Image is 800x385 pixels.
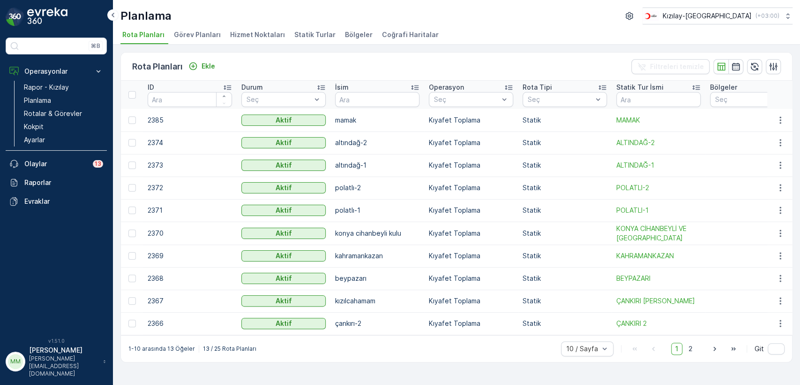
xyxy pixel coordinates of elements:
p: Statik [523,115,607,125]
a: BEYPAZARI [616,274,701,283]
p: Aktif [276,183,292,192]
p: Kızılay-[GEOGRAPHIC_DATA] [663,11,752,21]
div: Toggle Row Selected [128,139,136,146]
a: ÇANKIRI KIZILCAHAMAM NALLIHAN [616,296,701,306]
button: Kızılay-[GEOGRAPHIC_DATA](+03:00) [643,8,793,24]
p: Aktif [276,251,292,261]
a: ÇANKIRI 2 [616,319,701,328]
span: MAMAK [616,115,701,125]
a: ALTINDAĞ-2 [616,138,701,147]
button: Ekle [185,61,219,72]
span: 1 [671,343,682,355]
span: Rota Planları [122,30,164,39]
p: [PERSON_NAME] [29,346,98,355]
p: Kıyafet Toplama [429,115,513,125]
p: 2373 [148,161,232,170]
span: KONYA CİHANBEYLİ VE [GEOGRAPHIC_DATA] [616,224,701,243]
p: ID [148,83,154,92]
p: 1-10 arasında 13 Öğeler [128,345,195,353]
input: Ara [616,92,701,107]
p: Rota Planları [132,60,183,73]
a: Raporlar [6,173,107,192]
p: İsim [335,83,349,92]
img: logo [6,8,24,26]
p: Planlama [120,8,172,23]
p: Kıyafet Toplama [429,296,513,306]
p: altındağ-2 [335,138,419,147]
p: Durum [241,83,263,92]
button: Aktif [241,250,326,262]
p: mamak [335,115,419,125]
span: KAHRAMANKAZAN [616,251,701,261]
p: Seç [434,95,499,104]
p: 2368 [148,274,232,283]
p: Kıyafet Toplama [429,138,513,147]
p: çankırı-2 [335,319,419,328]
p: Statik [523,138,607,147]
span: Coğrafi Haritalar [382,30,439,39]
p: 2372 [148,183,232,192]
p: Seç [715,95,780,104]
a: POLATLI-2 [616,183,701,192]
p: 2370 [148,229,232,238]
p: Raporlar [24,178,103,187]
p: konya cihanbeyli kulu [335,229,419,238]
span: v 1.51.0 [6,338,107,344]
p: Kıyafet Toplama [429,274,513,283]
button: Aktif [241,228,326,239]
p: Statik [523,319,607,328]
img: logo_dark-DEwI_e13.png [27,8,67,26]
span: ÇANKIRI [PERSON_NAME] [616,296,701,306]
span: Görev Planları [174,30,221,39]
p: Kıyafet Toplama [429,206,513,215]
p: Kıyafet Toplama [429,183,513,192]
p: Operasyonlar [24,67,88,76]
span: Bölgeler [345,30,373,39]
a: Planlama [20,94,107,107]
span: ALTINDAĞ-1 [616,161,701,170]
a: Kokpit [20,120,107,133]
p: Statik Tur İsmi [616,83,664,92]
div: Toggle Row Selected [128,162,136,169]
a: Rapor - Kızılay [20,81,107,94]
button: Aktif [241,273,326,284]
p: 13 / 25 Rota Planları [203,345,256,353]
p: Statik [523,274,607,283]
span: Statik Turlar [294,30,336,39]
p: kahramankazan [335,251,419,261]
p: Aktif [276,274,292,283]
p: Aktif [276,206,292,215]
span: Hizmet Noktaları [230,30,285,39]
p: 2374 [148,138,232,147]
img: k%C4%B1z%C4%B1lay.png [643,11,659,21]
p: 2367 [148,296,232,306]
p: Aktif [276,319,292,328]
a: POLATLI-1 [616,206,701,215]
p: altındağ-1 [335,161,419,170]
p: Ekle [202,62,215,71]
p: Rotalar & Görevler [24,109,82,118]
div: Toggle Row Selected [128,320,136,327]
a: Ayarlar [20,133,107,146]
span: Git [755,344,764,354]
p: Ayarlar [24,135,45,145]
button: Aktif [241,137,326,148]
div: Toggle Row Selected [128,275,136,282]
p: Evraklar [24,197,103,206]
p: 2385 [148,115,232,125]
p: polatlı-2 [335,183,419,192]
div: Toggle Row Selected [128,184,136,192]
p: Seç [247,95,311,104]
a: Olaylar13 [6,154,107,173]
p: Filtreleri temizle [650,62,704,71]
p: Statik [523,161,607,170]
input: Ara [148,92,232,107]
p: 2371 [148,206,232,215]
div: Toggle Row Selected [128,297,136,305]
button: Filtreleri temizle [631,59,710,74]
div: Toggle Row Selected [128,207,136,214]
